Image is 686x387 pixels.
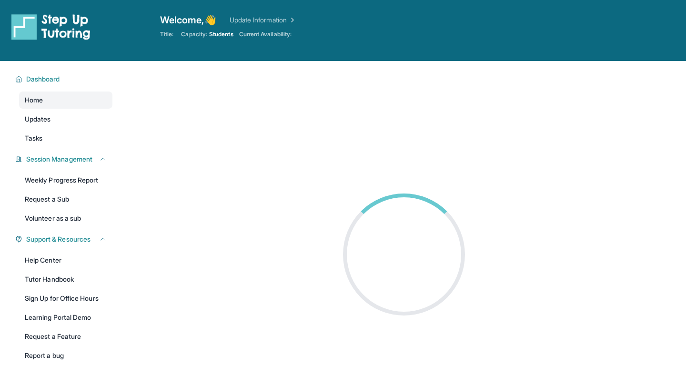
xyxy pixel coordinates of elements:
img: logo [11,13,91,40]
a: Update Information [230,15,296,25]
span: Current Availability: [239,31,292,38]
button: Support & Resources [22,234,107,244]
a: Sign Up for Office Hours [19,290,112,307]
a: Tutor Handbook [19,271,112,288]
button: Dashboard [22,74,107,84]
a: Request a Sub [19,191,112,208]
a: Volunteer as a sub [19,210,112,227]
span: Support & Resources [26,234,91,244]
span: Capacity: [181,31,207,38]
span: Welcome, 👋 [160,13,216,27]
span: Home [25,95,43,105]
a: Report a bug [19,347,112,364]
a: Home [19,92,112,109]
button: Session Management [22,154,107,164]
span: Updates [25,114,51,124]
a: Learning Portal Demo [19,309,112,326]
img: Chevron Right [287,15,296,25]
a: Request a Feature [19,328,112,345]
a: Updates [19,111,112,128]
span: Session Management [26,154,92,164]
span: Tasks [25,133,42,143]
span: Students [209,31,233,38]
a: Weekly Progress Report [19,172,112,189]
span: Title: [160,31,173,38]
a: Tasks [19,130,112,147]
span: Dashboard [26,74,60,84]
a: Help Center [19,252,112,269]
